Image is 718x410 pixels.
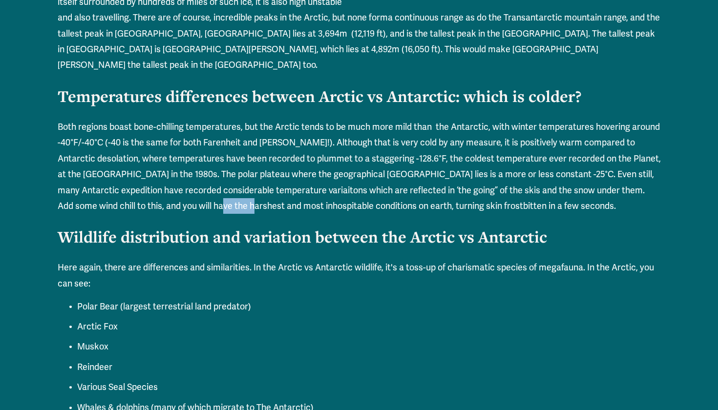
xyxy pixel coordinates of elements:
p: Reindeer [77,359,661,375]
p: Polar Bear (largest terrestrial land predator) [77,299,661,314]
p: Various Seal Species [77,379,661,395]
strong: Temperatures differences between Arctic vs Antarctic: which is colder? [58,85,582,107]
p: Arctic Fox [77,319,661,334]
p: Both regions boast bone-chilling temperatures, but the Arctic tends to be much more mild than the... [58,119,661,214]
p: Muskox [77,339,661,354]
strong: Wildlife distribution and variation between the Arctic vs Antarctic [58,226,547,247]
p: Here again, there are differences and similarities. In the Arctic vs Antarctic wildlife, it's a t... [58,260,661,291]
